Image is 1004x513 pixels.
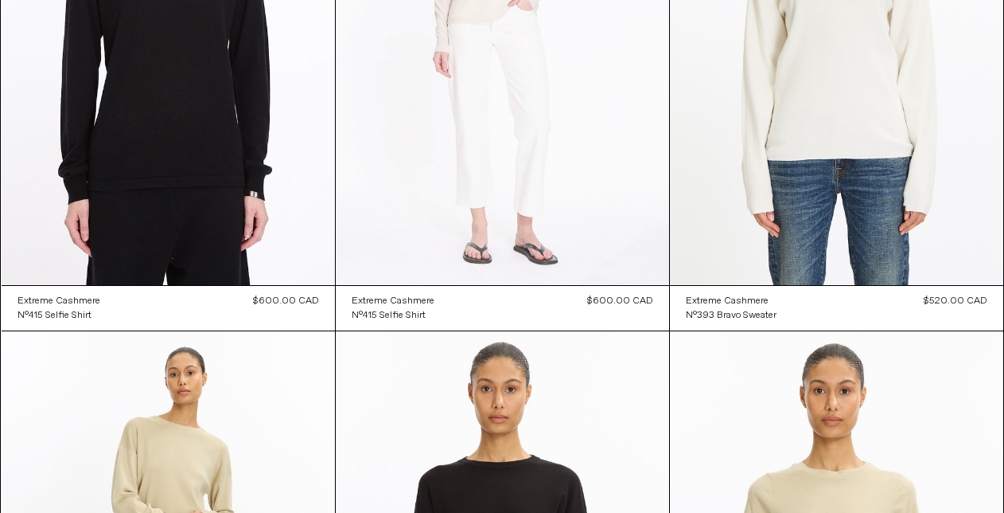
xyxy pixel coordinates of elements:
div: Extreme Cashmere [686,295,769,308]
div: N°393 Bravo Sweater [686,309,776,323]
div: $600.00 CAD [587,294,653,308]
a: N°415 Selfie Shirt [352,308,434,323]
a: Extreme Cashmere [686,294,776,308]
a: Extreme Cashmere [18,294,100,308]
div: N°415 Selfie Shirt [18,309,91,323]
a: N°393 Bravo Sweater [686,308,776,323]
div: N°415 Selfie Shirt [352,309,426,323]
div: $600.00 CAD [253,294,319,308]
div: $520.00 CAD [924,294,987,308]
a: Extreme Cashmere [352,294,434,308]
a: N°415 Selfie Shirt [18,308,100,323]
